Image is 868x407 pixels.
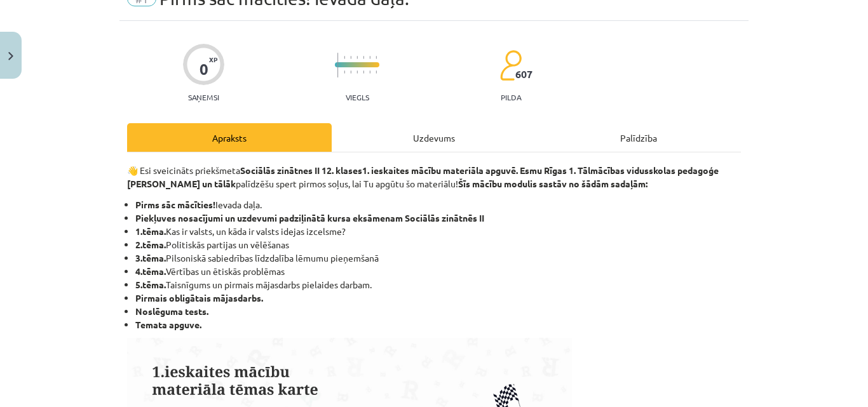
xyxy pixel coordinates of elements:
[135,238,741,251] li: Politiskās partijas un vēlēšanas
[344,70,345,74] img: icon-short-line-57e1e144782c952c97e751825c79c345078a6d821885a25fce030b3d8c18986b.svg
[135,305,208,317] strong: Noslēguma tests.
[135,239,166,250] strong: 2.tēma.
[499,50,522,81] img: students-c634bb4e5e11cddfef0936a35e636f08e4e9abd3cc4e673bd6f9a4125e45ecb1.svg
[127,123,332,152] div: Apraksts
[135,225,741,238] li: Kas ir valsts, un kāda ir valsts idejas izcelsme?
[363,70,364,74] img: icon-short-line-57e1e144782c952c97e751825c79c345078a6d821885a25fce030b3d8c18986b.svg
[135,251,741,265] li: Pilsoniskā sabiedrības līdzdalība lēmumu pieņemšanā
[127,164,719,189] strong: 1. ieskaites mācību materiāla apguvē. Esmu Rīgas 1. Tālmācības vidusskolas pedagoģe [PERSON_NAME]...
[350,70,351,74] img: icon-short-line-57e1e144782c952c97e751825c79c345078a6d821885a25fce030b3d8c18986b.svg
[356,56,358,59] img: icon-short-line-57e1e144782c952c97e751825c79c345078a6d821885a25fce030b3d8c18986b.svg
[363,56,364,59] img: icon-short-line-57e1e144782c952c97e751825c79c345078a6d821885a25fce030b3d8c18986b.svg
[135,278,741,291] li: Taisnīgums un pirmais mājasdarbs pielaides darbam.
[183,93,224,102] p: Saņemsi
[369,56,370,59] img: icon-short-line-57e1e144782c952c97e751825c79c345078a6d821885a25fce030b3d8c18986b.svg
[337,53,339,77] img: icon-long-line-d9ea69661e0d244f92f715978eff75569469978d946b2353a9bb055b3ed8787d.svg
[135,212,484,224] strong: Piekļuves nosacījumi un uzdevumi padziļinātā kursa eksāmenam Sociālās zinātnēs II
[135,279,166,290] strong: 5.tēma.
[8,52,13,60] img: icon-close-lesson-0947bae3869378f0d4975bcd49f059093ad1ed9edebbc8119c70593378902aed.svg
[458,178,648,189] b: Šīs mācību modulis sastāv no šādām sadaļām:
[200,60,208,78] div: 0
[346,93,369,102] p: Viegls
[344,56,345,59] img: icon-short-line-57e1e144782c952c97e751825c79c345078a6d821885a25fce030b3d8c18986b.svg
[135,198,741,211] li: Ievada daļa.
[135,252,166,264] strong: 3.tēma.
[376,56,377,59] img: icon-short-line-57e1e144782c952c97e751825c79c345078a6d821885a25fce030b3d8c18986b.svg
[356,70,358,74] img: icon-short-line-57e1e144782c952c97e751825c79c345078a6d821885a25fce030b3d8c18986b.svg
[376,70,377,74] img: icon-short-line-57e1e144782c952c97e751825c79c345078a6d821885a25fce030b3d8c18986b.svg
[536,123,741,152] div: Palīdzība
[135,199,215,210] strong: Pirms sāc mācīties!
[350,56,351,59] img: icon-short-line-57e1e144782c952c97e751825c79c345078a6d821885a25fce030b3d8c18986b.svg
[501,93,521,102] p: pilda
[127,164,741,190] p: 👋 Esi sveicināts priekšmeta palīdzēšu spert pirmos soļus, lai Tu apgūtu šo materiālu!
[240,164,362,176] strong: Sociālās zinātnes II 12. klases
[135,319,201,330] strong: Temata apguve.
[209,56,217,63] span: XP
[135,265,741,278] li: Vērtības un ētiskās problēmas
[332,123,536,152] div: Uzdevums
[369,70,370,74] img: icon-short-line-57e1e144782c952c97e751825c79c345078a6d821885a25fce030b3d8c18986b.svg
[135,225,166,237] strong: 1.tēma.
[135,292,263,304] strong: Pirmais obligātais mājasdarbs.
[135,265,166,277] strong: 4.tēma.
[515,69,532,80] span: 607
